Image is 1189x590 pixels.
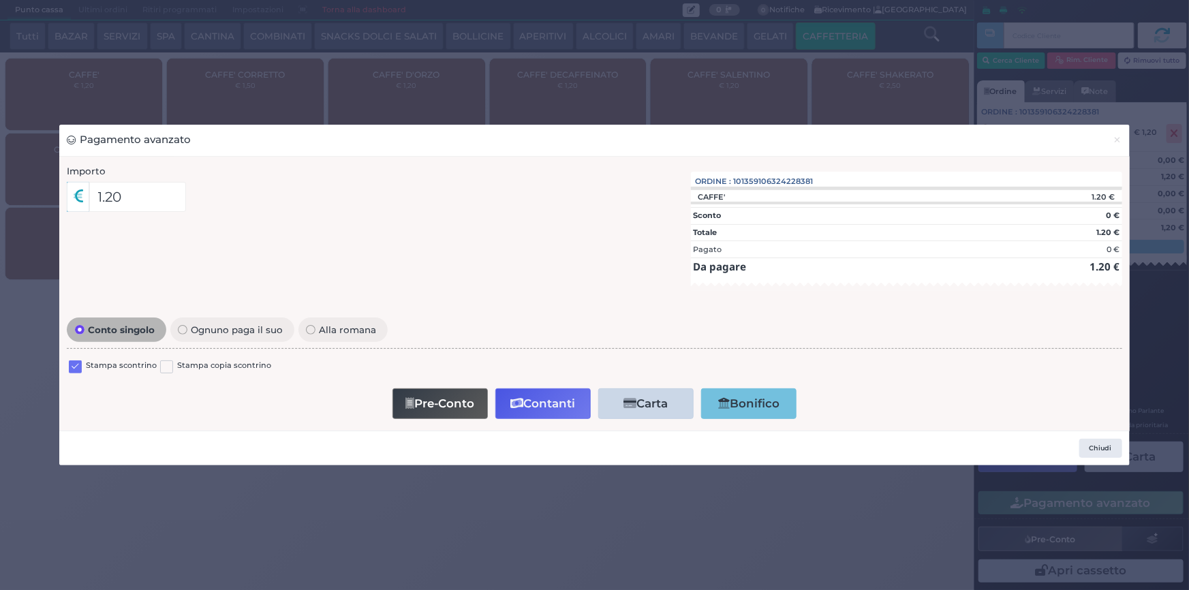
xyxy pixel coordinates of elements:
button: Carta [598,388,694,419]
strong: 1.20 € [1096,228,1119,237]
div: CAFFE' [691,192,732,202]
span: Ognuno paga il suo [187,325,287,335]
button: Contanti [495,388,591,419]
span: × [1113,132,1122,147]
div: 0 € [1107,244,1119,255]
div: 1.20 € [1014,192,1122,202]
button: Chiudi [1079,439,1122,458]
label: Importo [67,164,106,178]
strong: 1.20 € [1090,260,1119,273]
strong: Da pagare [693,260,746,273]
label: Stampa scontrino [86,360,157,373]
button: Chiudi [1105,125,1129,155]
span: Alla romana [315,325,380,335]
strong: Totale [693,228,717,237]
input: Es. 30.99 [89,182,187,212]
button: Bonifico [701,388,797,419]
span: Ordine : [696,176,732,187]
strong: Sconto [693,211,721,220]
span: Conto singolo [84,325,159,335]
strong: 0 € [1106,211,1119,220]
div: Pagato [693,244,722,255]
label: Stampa copia scontrino [177,360,271,373]
button: Pre-Conto [392,388,488,419]
h3: Pagamento avanzato [67,132,191,148]
span: 101359106324228381 [734,176,814,187]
